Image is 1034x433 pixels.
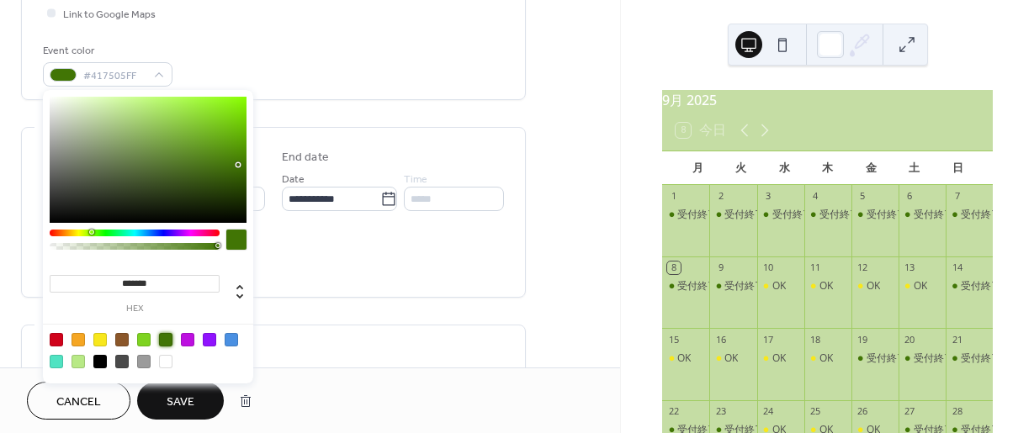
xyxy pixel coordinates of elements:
[951,261,963,274] div: 14
[804,208,851,222] div: 受付終了
[914,279,927,293] div: OK
[961,208,1001,222] div: 受付終了
[757,279,804,293] div: OK
[282,171,305,188] span: Date
[867,279,880,293] div: OK
[951,190,963,203] div: 7
[772,208,813,222] div: 受付終了
[181,333,194,346] div: #BD10E0
[72,333,85,346] div: #F5A623
[762,405,775,418] div: 24
[714,333,727,346] div: 16
[809,261,822,274] div: 11
[662,351,709,366] div: OK
[714,190,727,203] div: 2
[914,208,954,222] div: 受付終了
[662,208,709,222] div: 受付終了
[819,208,860,222] div: 受付終了
[772,351,786,366] div: OK
[904,333,916,346] div: 20
[282,149,329,166] div: End date
[819,351,833,366] div: OK
[93,333,107,346] div: #F8E71C
[677,351,691,366] div: OK
[43,42,169,60] div: Event color
[904,190,916,203] div: 6
[856,405,869,418] div: 26
[804,279,851,293] div: OK
[137,382,224,420] button: Save
[936,151,979,185] div: 日
[714,261,727,274] div: 9
[56,393,101,411] span: Cancel
[724,279,765,293] div: 受付終了
[63,6,156,24] span: Link to Google Maps
[724,351,738,366] div: OK
[27,382,130,420] button: Cancel
[137,355,151,368] div: #9B9B9B
[167,393,194,411] span: Save
[809,405,822,418] div: 25
[961,279,1001,293] div: 受付終了
[762,151,806,185] div: 水
[677,208,718,222] div: 受付終了
[904,261,916,274] div: 13
[667,333,680,346] div: 15
[867,208,907,222] div: 受付終了
[72,355,85,368] div: #B8E986
[676,151,719,185] div: 月
[851,351,899,366] div: 受付終了
[50,355,63,368] div: #50E3C2
[899,208,946,222] div: 受付終了
[851,208,899,222] div: 受付終了
[137,333,151,346] div: #7ED321
[50,304,220,314] label: hex
[851,279,899,293] div: OK
[804,351,851,366] div: OK
[93,355,107,368] div: #000000
[203,333,216,346] div: #9013FE
[951,333,963,346] div: 21
[899,279,946,293] div: OK
[719,151,763,185] div: 火
[899,351,946,366] div: 受付終了
[946,351,993,366] div: 受付終了
[762,190,775,203] div: 3
[951,405,963,418] div: 28
[667,190,680,203] div: 1
[83,67,146,85] span: #417505FF
[50,333,63,346] div: #D0021B
[662,279,709,293] div: 受付終了
[856,261,869,274] div: 12
[867,351,907,366] div: 受付終了
[667,261,680,274] div: 8
[677,279,718,293] div: 受付終了
[662,90,993,110] div: 9月 2025
[724,208,765,222] div: 受付終了
[762,333,775,346] div: 17
[946,279,993,293] div: 受付終了
[961,351,1001,366] div: 受付終了
[806,151,850,185] div: 木
[809,190,822,203] div: 4
[709,351,756,366] div: OK
[772,279,786,293] div: OK
[667,405,680,418] div: 22
[709,208,756,222] div: 受付終了
[757,351,804,366] div: OK
[819,279,833,293] div: OK
[159,333,172,346] div: #417505
[225,333,238,346] div: #4A90E2
[856,190,869,203] div: 5
[856,333,869,346] div: 19
[404,171,427,188] span: Time
[849,151,893,185] div: 金
[709,279,756,293] div: 受付終了
[914,351,954,366] div: 受付終了
[762,261,775,274] div: 10
[946,208,993,222] div: 受付終了
[757,208,804,222] div: 受付終了
[159,355,172,368] div: #FFFFFF
[904,405,916,418] div: 27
